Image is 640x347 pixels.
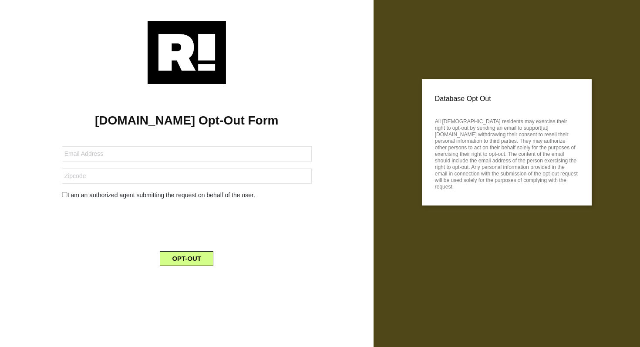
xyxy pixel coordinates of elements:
p: All [DEMOGRAPHIC_DATA] residents may exercise their right to opt-out by sending an email to suppo... [435,116,579,190]
input: Email Address [62,146,312,162]
img: Retention.com [148,21,226,84]
button: OPT-OUT [160,251,213,266]
h1: [DOMAIN_NAME] Opt-Out Form [13,113,360,128]
div: I am an authorized agent submitting the request on behalf of the user. [55,191,318,200]
input: Zipcode [62,168,312,184]
p: Database Opt Out [435,92,579,105]
iframe: reCAPTCHA [121,207,253,241]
